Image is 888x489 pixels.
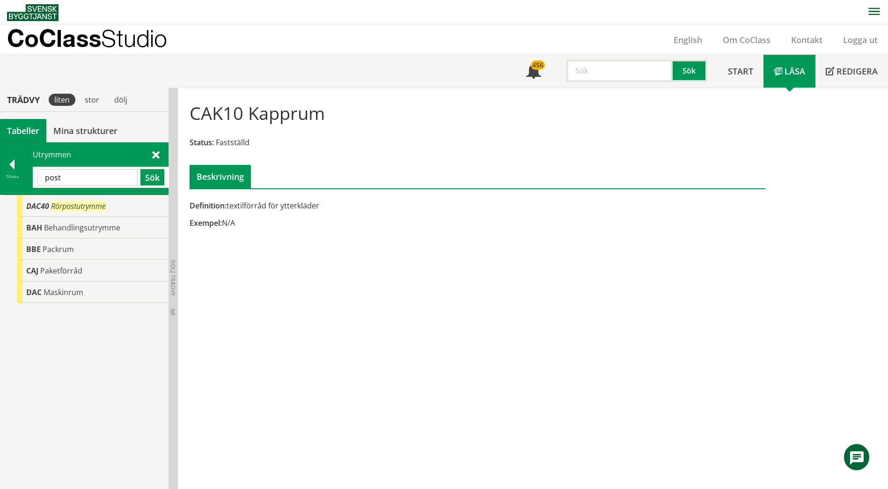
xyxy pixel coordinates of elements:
div: Gå till informationssidan för CoClass Studio [17,260,169,282]
span: DAC40 [26,201,49,211]
span: Maskinrum [44,287,83,297]
div: Gå till informationssidan för CoClass Studio [17,195,169,217]
span: Definition: [190,200,227,211]
span: Redigera [837,66,878,77]
h1: CAK10 Kapprum [190,103,325,123]
a: CoClassStudio [7,25,187,54]
a: Start [718,55,763,88]
span: Fastställd [216,137,250,148]
div: liten [49,94,75,106]
span: Studio [101,24,167,52]
a: Läsa [763,55,815,88]
a: English [663,34,712,45]
div: Gå till informationssidan för CoClass Studio [17,238,169,260]
input: Sök [37,169,138,185]
span: Rörpostutrymme [51,201,106,211]
a: Om CoClass [712,34,781,45]
span: Stäng sök [152,149,160,159]
span: Notifikationer [526,65,541,80]
div: textilförråd för ytterkläder [190,200,568,211]
a: Mina strukturer [46,119,125,142]
a: Redigera [815,55,888,88]
button: Sök [673,59,707,82]
span: BAH [26,222,42,233]
input: Sök [566,59,673,82]
span: DAC [26,287,42,297]
div: N/A [190,218,568,228]
div: Utrymmen [24,143,168,194]
span: Packrum [43,244,74,254]
div: stor [79,94,105,106]
span: Läsa [785,66,805,77]
div: Beskrivning [190,165,251,188]
span: Exempel: [190,218,222,228]
span: Dölj trädvy [169,259,177,296]
span: BBE [26,244,41,254]
span: CAJ [26,266,38,276]
a: 456 [516,55,551,88]
img: Svensk Byggtjänst [7,4,59,21]
span: Status: [190,137,214,148]
span: Start [728,66,753,77]
div: 456 [531,60,545,70]
a: Kontakt [781,34,833,45]
div: Tillbaka [0,173,24,180]
div: dölj [109,94,133,106]
p: CoClass [7,33,167,44]
div: Gå till informationssidan för CoClass Studio [17,217,169,238]
button: Sök [140,169,164,185]
span: Paketförråd [40,266,82,276]
div: Trädvy [2,95,45,105]
a: Logga ut [833,34,888,45]
div: Gå till informationssidan för CoClass Studio [17,282,169,303]
span: Behandlingsutrymme [44,222,120,233]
